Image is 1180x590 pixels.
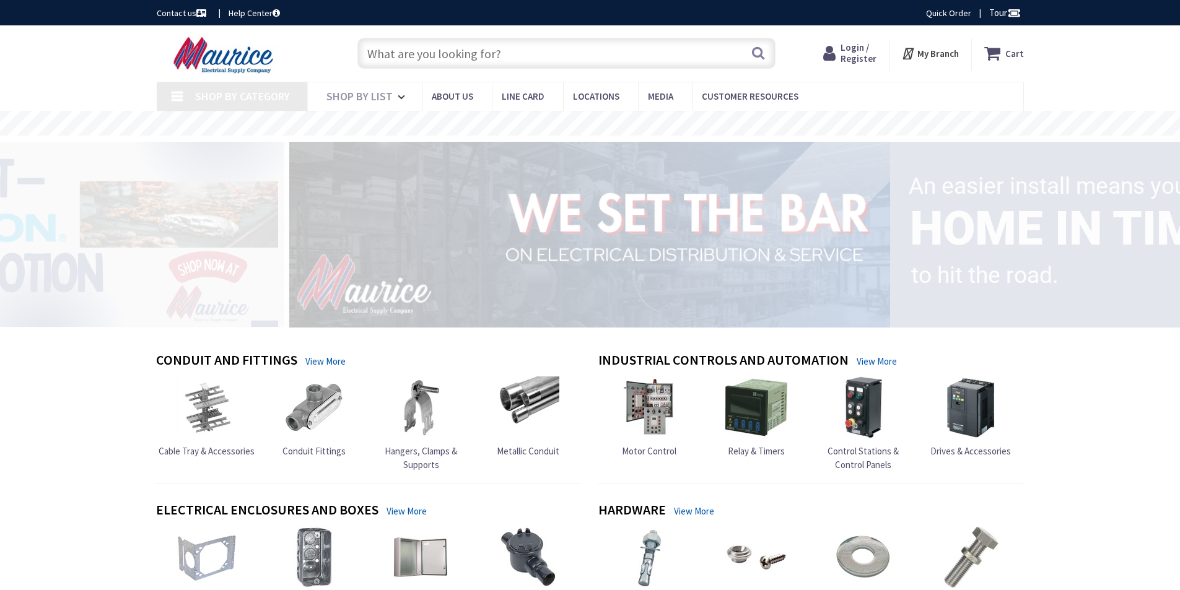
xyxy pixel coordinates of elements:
a: Metallic Conduit Metallic Conduit [497,376,559,458]
a: View More [305,355,346,368]
span: Shop By List [326,89,393,103]
span: Drives & Accessories [930,445,1011,457]
a: Quick Order [926,7,971,19]
a: Control Stations & Control Panels Control Stations & Control Panels [813,376,914,471]
img: Explosion-Proof Boxes & Accessories [497,526,559,588]
a: Cart [984,42,1024,64]
a: Contact us [157,7,209,19]
img: Drives & Accessories [940,376,1002,438]
a: Conduit Fittings Conduit Fittings [282,376,346,458]
img: Anchors [618,526,680,588]
h4: Electrical Enclosures and Boxes [156,502,378,520]
strong: My Branch [917,48,959,59]
span: Media [648,90,673,102]
a: Drives & Accessories Drives & Accessories [930,376,1011,458]
a: Login / Register [823,42,876,64]
input: What are you looking for? [357,38,776,69]
strong: Cart [1005,42,1024,64]
rs-layer: Free Same Day Pickup at 15 Locations [478,117,704,131]
img: Conduit Fittings [283,376,345,438]
span: Line Card [502,90,544,102]
a: View More [857,355,897,368]
span: Customer Resources [702,90,798,102]
span: Cable Tray & Accessories [159,445,255,457]
rs-layer: to hit the road. [911,254,1059,297]
h4: Conduit and Fittings [156,352,297,370]
img: Maurice Electrical Supply Company [157,36,294,74]
img: Hangers, Clamps & Supports [390,376,452,438]
img: Relay & Timers [725,376,787,438]
a: Relay & Timers Relay & Timers [725,376,787,458]
span: Control Stations & Control Panels [828,445,899,470]
img: Enclosures & Cabinets [390,526,452,588]
a: Hangers, Clamps & Supports Hangers, Clamps & Supports [370,376,472,471]
img: Miscellaneous Fastener [725,526,787,588]
span: Login / Register [841,41,876,64]
img: Nuts & Washer [833,526,894,588]
a: Help Center [229,7,280,19]
img: Device Boxes [283,526,345,588]
span: About us [432,90,473,102]
span: Shop By Category [195,89,290,103]
img: Cable Tray & Accessories [176,376,238,438]
img: Control Stations & Control Panels [833,376,894,438]
img: Metallic Conduit [497,376,559,438]
a: View More [387,505,427,518]
a: Cable Tray & Accessories Cable Tray & Accessories [159,376,255,458]
span: Hangers, Clamps & Supports [385,445,457,470]
a: View More [674,505,714,518]
span: Motor Control [622,445,676,457]
span: Relay & Timers [728,445,785,457]
img: 1_1.png [274,138,895,330]
span: Locations [573,90,619,102]
span: Metallic Conduit [497,445,559,457]
a: Motor Control Motor Control [618,376,680,458]
span: Tour [989,7,1021,19]
div: My Branch [901,42,959,64]
h4: Hardware [598,502,666,520]
h4: Industrial Controls and Automation [598,352,849,370]
img: Screws & Bolts [940,526,1002,588]
img: Box Hardware & Accessories [176,526,238,588]
span: Conduit Fittings [282,445,346,457]
img: Motor Control [618,376,680,438]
